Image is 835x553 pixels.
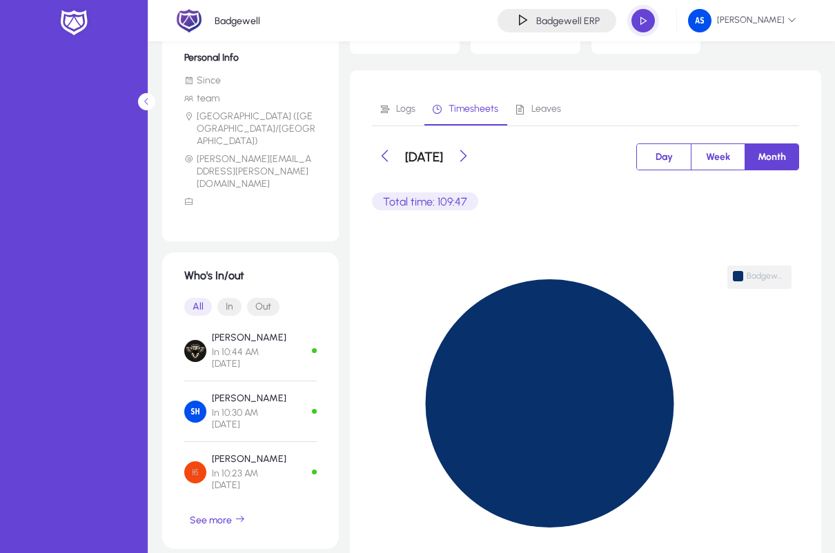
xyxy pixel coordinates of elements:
[176,8,202,34] img: 2.png
[184,340,206,362] img: Hazem Mourad
[184,52,317,63] h6: Personal Info
[184,269,317,282] h1: Who's In/out
[184,153,317,190] li: [PERSON_NAME][EMAIL_ADDRESS][PERSON_NAME][DOMAIN_NAME]
[212,346,286,370] span: In 10:44 AM [DATE]
[247,298,279,316] button: Out
[647,144,681,170] span: Day
[372,192,478,210] p: Total time: 109:47
[749,144,794,170] span: Month
[57,8,91,37] img: white-logo.png
[531,104,561,114] span: Leaves
[372,92,424,125] a: Logs
[747,271,786,281] span: Badgewell ERP
[698,144,738,170] span: Week
[449,104,498,114] span: Timesheets
[688,9,796,32] span: [PERSON_NAME]
[637,144,691,170] button: Day
[215,15,260,27] p: Badgewell
[217,298,242,316] button: In
[536,15,600,27] h4: Badgewell ERP
[184,461,206,483] img: Hussein Shaltout
[212,453,286,465] p: [PERSON_NAME]
[212,332,286,343] p: [PERSON_NAME]
[184,298,212,316] button: All
[507,92,570,125] a: Leaves
[184,507,251,532] button: See more
[184,293,317,321] mat-button-toggle-group: Font Style
[405,149,443,165] h3: [DATE]
[184,74,317,87] li: Since
[184,92,317,105] li: team
[691,144,745,170] button: Week
[212,467,286,491] span: In 10:23 AM [DATE]
[688,9,711,32] img: 100.png
[677,8,807,33] button: [PERSON_NAME]
[424,92,507,125] a: Timesheets
[184,110,317,148] li: [GEOGRAPHIC_DATA] ([GEOGRAPHIC_DATA]/[GEOGRAPHIC_DATA])
[396,104,415,114] span: Logs
[190,514,246,526] span: See more
[184,401,206,423] img: Salma Hany
[733,272,786,284] span: Badgewell ERP
[212,407,286,430] span: In 10:30 AM [DATE]
[745,144,798,170] button: Month
[212,392,286,404] p: [PERSON_NAME]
